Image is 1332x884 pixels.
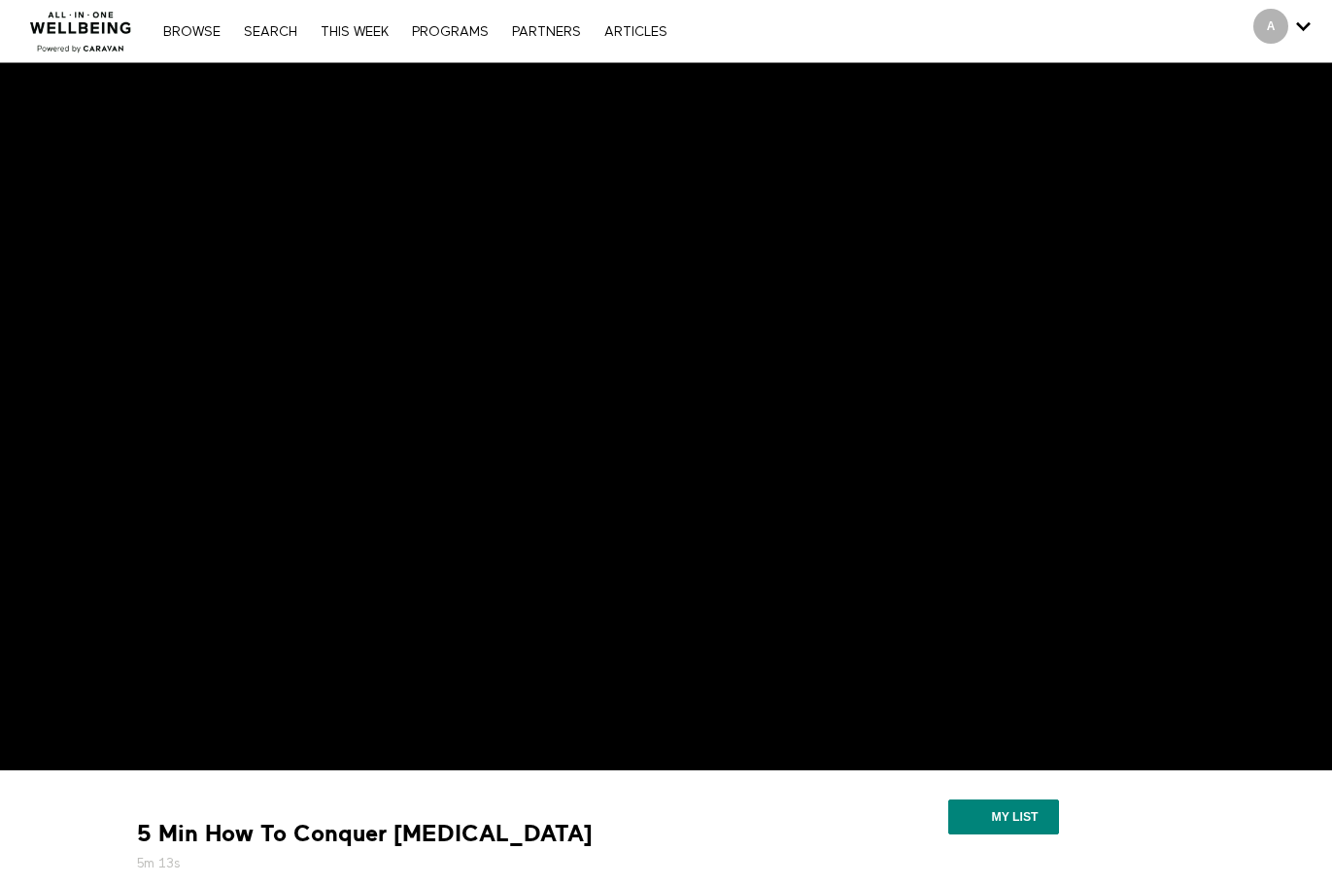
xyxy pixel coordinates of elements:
[137,854,788,873] h5: 5m 13s
[595,25,677,39] a: ARTICLES
[154,21,676,41] nav: Primary
[502,25,591,39] a: PARTNERS
[137,819,593,849] strong: 5 Min How To Conquer [MEDICAL_DATA]
[234,25,307,39] a: Search
[948,799,1058,834] button: My list
[402,25,498,39] a: PROGRAMS
[154,25,230,39] a: Browse
[311,25,398,39] a: THIS WEEK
